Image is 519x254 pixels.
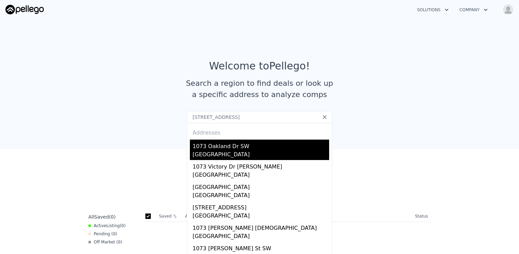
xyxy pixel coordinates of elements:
input: Search an address or region... [187,111,332,123]
div: [GEOGRAPHIC_DATA] [193,180,329,191]
button: Company [454,4,493,16]
span: Active ( 0 ) [94,223,126,228]
div: All ( 0 ) [88,213,115,220]
div: [GEOGRAPHIC_DATA] [193,232,329,242]
div: Addresses [190,123,329,140]
span: Listing [106,223,120,228]
div: Search a region to find deals or look up a specific address to analyze comps [183,78,336,100]
th: Address [182,211,412,222]
div: Saved Properties [86,171,433,183]
div: [GEOGRAPHIC_DATA] [193,150,329,160]
th: Saved [156,211,182,222]
div: Pending ( 0 ) [88,231,117,237]
div: 1073 [PERSON_NAME] [DEMOGRAPHIC_DATA] [193,221,329,232]
div: 1073 Victory Dr [PERSON_NAME] [193,160,329,171]
div: [STREET_ADDRESS] [193,201,329,212]
div: [GEOGRAPHIC_DATA] [193,212,329,221]
div: [GEOGRAPHIC_DATA] [193,191,329,201]
div: 1073 [PERSON_NAME] St SW [193,242,329,253]
span: Saved [94,214,109,220]
div: Welcome to Pellego ! [209,60,310,72]
div: 1073 Oakland Dr SW [193,140,329,150]
div: Off Market ( 0 ) [88,239,122,245]
th: Status [412,211,431,222]
div: Save properties to see them here [86,189,433,200]
img: avatar [503,4,514,15]
img: Pellego [5,5,44,14]
div: [GEOGRAPHIC_DATA] [193,171,329,180]
button: Solutions [412,4,454,16]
